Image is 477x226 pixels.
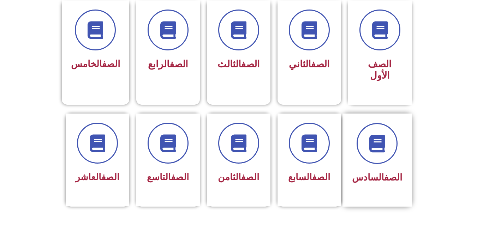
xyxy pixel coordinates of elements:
span: العاشر [76,172,119,182]
a: الصف [312,172,330,182]
a: الصف [241,172,259,182]
span: السادس [352,172,402,183]
span: الثاني [289,59,330,70]
a: الصف [384,172,402,183]
a: الصف [169,59,188,70]
span: الرابع [148,59,188,70]
span: السابع [288,172,330,182]
a: الصف [102,59,120,69]
span: التاسع [147,172,189,182]
a: الصف [101,172,119,182]
span: الخامس [71,59,120,69]
a: الصف [311,59,330,70]
span: الثالث [217,59,260,70]
a: الصف [171,172,189,182]
span: الثامن [218,172,259,182]
a: الصف [241,59,260,70]
span: الصف الأول [368,59,392,81]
